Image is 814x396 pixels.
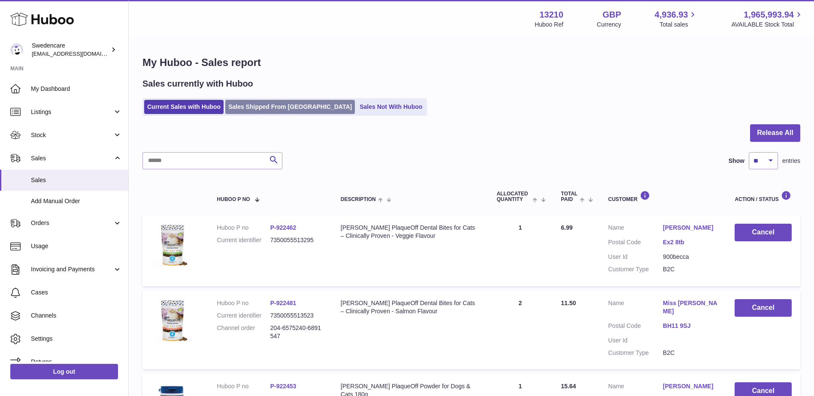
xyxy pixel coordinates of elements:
span: entries [782,157,800,165]
dd: 7350055513295 [270,236,324,244]
span: Channels [31,312,122,320]
dd: 204-6575240-6891547 [270,324,324,340]
dt: Huboo P no [217,224,270,232]
a: P-922462 [270,224,297,231]
img: $_57.JPG [151,299,194,342]
div: [PERSON_NAME] PlaqueOff Dental Bites for Cats – Clinically Proven - Veggie Flavour [341,224,480,240]
td: 1 [488,215,552,286]
dt: Name [608,299,663,318]
span: Returns [31,358,122,366]
a: Log out [10,364,118,379]
button: Release All [750,124,800,142]
button: Cancel [735,299,792,317]
span: Listings [31,108,113,116]
dt: Postal Code [608,322,663,332]
a: Current Sales with Huboo [144,100,224,114]
a: 4,936.93 Total sales [655,9,698,29]
span: Usage [31,242,122,250]
dd: B2C [663,265,718,273]
span: 4,936.93 [655,9,688,21]
dt: Current identifier [217,312,270,320]
a: [PERSON_NAME] [663,382,718,390]
span: Cases [31,288,122,297]
span: AVAILABLE Stock Total [731,21,804,29]
div: Action / Status [735,191,792,202]
span: [EMAIL_ADDRESS][DOMAIN_NAME] [32,50,126,57]
a: BH11 9SJ [663,322,718,330]
span: 11.50 [561,300,576,306]
img: gemma.horsfield@swedencare.co.uk [10,43,23,56]
dt: Huboo P no [217,299,270,307]
dt: Postal Code [608,238,663,249]
span: My Dashboard [31,85,122,93]
h2: Sales currently with Huboo [142,78,253,90]
dt: Name [608,224,663,234]
span: Add Manual Order [31,197,122,205]
button: Cancel [735,224,792,241]
dt: Current identifier [217,236,270,244]
dd: B2C [663,349,718,357]
span: Settings [31,335,122,343]
a: P-922453 [270,383,297,390]
div: Currency [597,21,621,29]
span: Description [341,197,376,202]
a: [PERSON_NAME] [663,224,718,232]
div: [PERSON_NAME] PlaqueOff Dental Bites for Cats – Clinically Proven - Salmon Flavour [341,299,480,315]
label: Show [729,157,744,165]
dt: Name [608,382,663,393]
span: 1,965,993.94 [744,9,794,21]
span: Sales [31,154,113,162]
dt: Customer Type [608,349,663,357]
dt: User Id [608,253,663,261]
span: Invoicing and Payments [31,265,113,273]
span: Huboo P no [217,197,250,202]
dt: Channel order [217,324,270,340]
div: Huboo Ref [535,21,563,29]
h1: My Huboo - Sales report [142,56,800,69]
td: 2 [488,291,552,369]
a: Miss [PERSON_NAME] [663,299,718,315]
span: Orders [31,219,113,227]
div: Swedencare [32,42,109,58]
a: Sales Not With Huboo [357,100,425,114]
div: Customer [608,191,717,202]
strong: GBP [602,9,621,21]
span: Stock [31,131,113,139]
span: Total sales [660,21,698,29]
dd: 900becca [663,253,718,261]
dd: 7350055513523 [270,312,324,320]
a: Sales Shipped From [GEOGRAPHIC_DATA] [225,100,355,114]
span: Sales [31,176,122,184]
dt: Huboo P no [217,382,270,390]
span: 15.64 [561,383,576,390]
a: Ex2 8tb [663,238,718,246]
dt: User Id [608,336,663,345]
strong: 13210 [539,9,563,21]
span: ALLOCATED Quantity [496,191,530,202]
a: 1,965,993.94 AVAILABLE Stock Total [731,9,804,29]
span: Total paid [561,191,578,202]
img: $_57.JPG [151,224,194,267]
a: P-922481 [270,300,297,306]
span: 6.99 [561,224,572,231]
dt: Customer Type [608,265,663,273]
